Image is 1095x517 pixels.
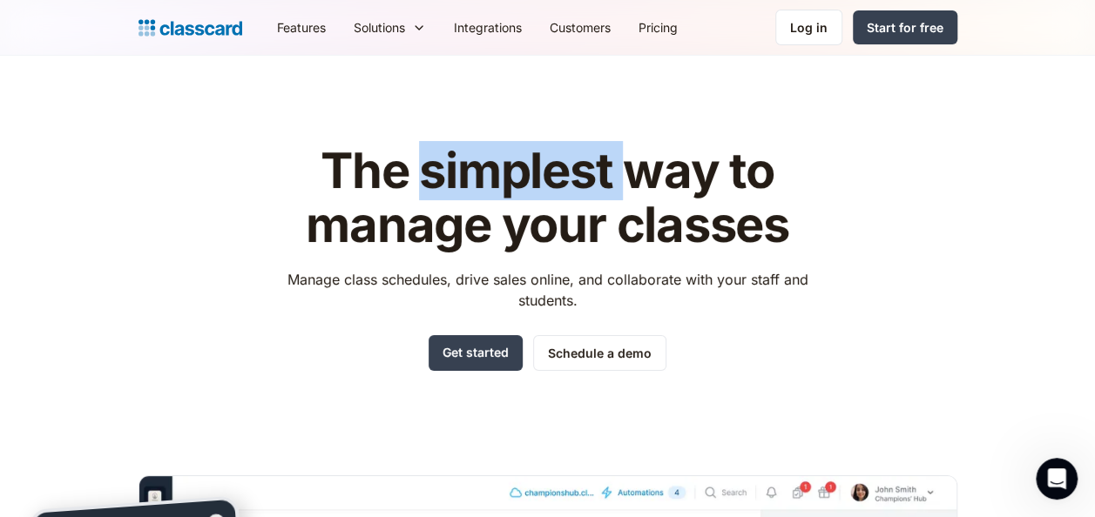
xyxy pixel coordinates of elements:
p: Manage class schedules, drive sales online, and collaborate with your staff and students. [271,269,824,311]
div: Solutions [340,8,440,47]
iframe: Intercom live chat [1036,458,1078,500]
div: Solutions [354,18,405,37]
div: Log in [790,18,828,37]
a: Pricing [625,8,692,47]
h1: The simplest way to manage your classes [271,144,824,252]
a: Customers [536,8,625,47]
a: Schedule a demo [533,335,666,371]
a: Start for free [853,10,957,44]
a: Integrations [440,8,536,47]
a: Log in [775,10,842,45]
div: Start for free [867,18,943,37]
a: home [139,16,242,40]
a: Get started [429,335,523,371]
a: Features [263,8,340,47]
